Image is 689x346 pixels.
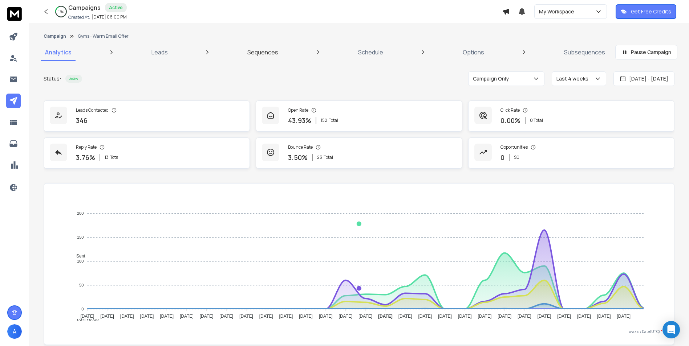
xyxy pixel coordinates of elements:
p: Leads [151,48,168,57]
p: Schedule [358,48,383,57]
tspan: [DATE] [160,314,174,319]
tspan: [DATE] [279,314,293,319]
p: x-axis : Date(UTC) [56,329,662,334]
p: 17 % [58,9,64,14]
p: [DATE] 06:00 PM [92,14,127,20]
tspan: [DATE] [398,314,412,319]
tspan: 0 [81,307,84,311]
tspan: [DATE] [458,314,472,319]
a: Schedule [354,44,388,61]
p: Reply Rate [76,144,97,150]
span: Total Opens [71,318,100,323]
button: [DATE] - [DATE] [613,71,674,86]
a: Options [458,44,489,61]
p: My Workspace [539,8,577,15]
p: Options [463,48,484,57]
tspan: [DATE] [498,314,511,319]
tspan: [DATE] [219,314,233,319]
tspan: [DATE] [478,314,492,319]
button: A [7,324,22,339]
p: Leads Contacted [76,107,109,113]
tspan: [DATE] [557,314,571,319]
p: 0.00 % [500,115,520,125]
tspan: [DATE] [319,314,333,319]
p: 346 [76,115,88,125]
tspan: [DATE] [577,314,591,319]
tspan: [DATE] [299,314,313,319]
p: 0 [500,152,504,162]
tspan: [DATE] [259,314,273,319]
tspan: [DATE] [239,314,253,319]
p: Open Rate [288,107,308,113]
div: Open Intercom Messenger [662,321,680,338]
a: Bounce Rate3.50%23Total [256,137,462,169]
tspan: [DATE] [617,314,631,319]
p: Get Free Credits [631,8,671,15]
p: Campaign Only [473,75,512,82]
p: Created At: [68,15,90,20]
a: Leads Contacted346 [44,100,250,132]
tspan: 200 [77,211,84,215]
button: Pause Campaign [615,45,677,59]
tspan: [DATE] [438,314,452,319]
p: Sequences [247,48,278,57]
p: Gyms - Warm Email Offer [78,33,129,39]
a: Click Rate0.00%0 Total [468,100,674,132]
p: Last 4 weeks [556,75,591,82]
span: 23 [317,155,322,160]
a: Analytics [41,44,76,61]
span: 13 [105,155,109,160]
p: Subsequences [564,48,605,57]
tspan: [DATE] [418,314,432,319]
p: Bounce Rate [288,144,313,150]
tspan: [DATE] [180,314,194,319]
tspan: [DATE] [200,314,214,319]
tspan: [DATE] [538,314,551,319]
span: Sent [71,254,85,259]
a: Opportunities0$0 [468,137,674,169]
a: Sequences [243,44,283,61]
p: Click Rate [500,107,520,113]
p: 43.93 % [288,115,311,125]
div: Active [105,3,127,12]
span: Total [110,155,119,160]
p: Opportunities [500,144,528,150]
span: Total [324,155,333,160]
tspan: [DATE] [140,314,154,319]
button: Campaign [44,33,66,39]
button: Get Free Credits [616,4,676,19]
tspan: 100 [77,259,84,263]
p: Status: [44,75,61,82]
a: Reply Rate3.76%13Total [44,137,250,169]
tspan: [DATE] [80,314,94,319]
span: 152 [321,118,327,123]
a: Leads [147,44,172,61]
tspan: [DATE] [378,314,393,319]
tspan: [DATE] [120,314,134,319]
a: Subsequences [560,44,609,61]
p: 3.50 % [288,152,308,162]
a: Open Rate43.93%152Total [256,100,462,132]
p: 0 Total [530,118,543,123]
div: Active [65,75,82,83]
tspan: [DATE] [597,314,611,319]
tspan: 150 [77,235,84,239]
tspan: [DATE] [100,314,114,319]
p: $ 0 [514,155,519,160]
tspan: 50 [79,283,84,287]
p: 3.76 % [76,152,95,162]
p: Analytics [45,48,72,57]
h1: Campaigns [68,3,101,12]
span: Total [329,118,338,123]
tspan: [DATE] [518,314,531,319]
tspan: [DATE] [339,314,353,319]
tspan: [DATE] [358,314,372,319]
